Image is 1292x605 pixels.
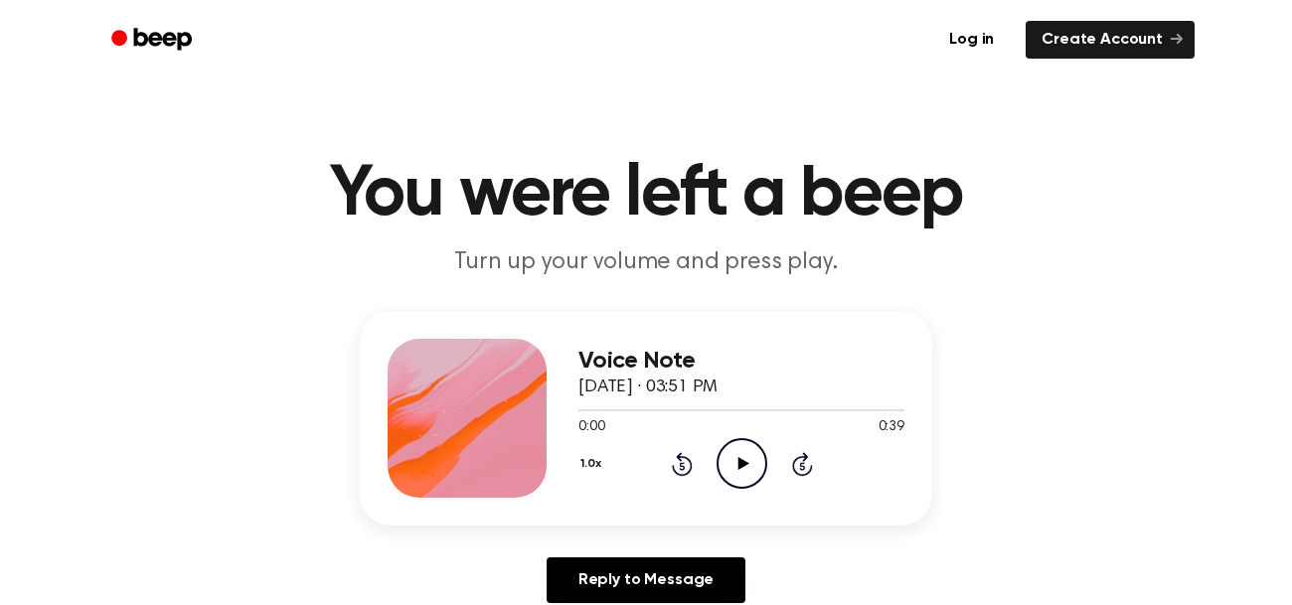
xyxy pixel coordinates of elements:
button: 1.0x [578,447,608,481]
span: 0:00 [578,417,604,438]
h3: Voice Note [578,348,904,375]
span: 0:39 [879,417,904,438]
h1: You were left a beep [137,159,1155,230]
a: Beep [97,21,210,60]
span: [DATE] · 03:51 PM [578,378,718,396]
a: Log in [929,17,1014,63]
a: Create Account [1026,21,1195,59]
p: Turn up your volume and press play. [264,246,1028,279]
a: Reply to Message [547,557,745,603]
